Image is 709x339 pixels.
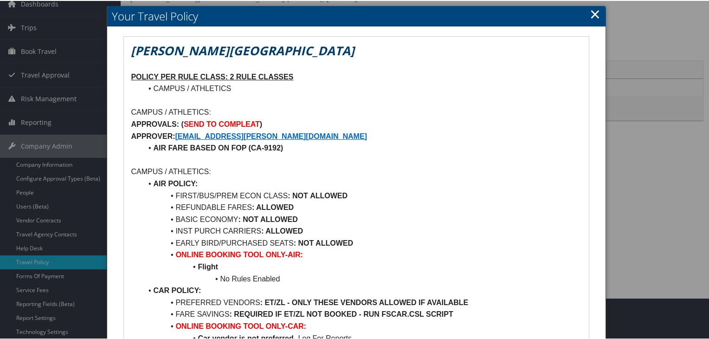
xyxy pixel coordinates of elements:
[153,143,283,151] strong: AIR FARE BASED ON FOP (CA-9192)
[131,165,581,177] p: CAMPUS / ATHLETICS:
[175,131,367,139] a: [EMAIL_ADDRESS][PERSON_NAME][DOMAIN_NAME]
[131,41,354,58] em: [PERSON_NAME][GEOGRAPHIC_DATA]
[590,4,600,22] a: Close
[131,72,293,80] u: POLICY PER RULE CLASS: 2 RULE CLASSES
[153,286,201,293] strong: CAR POLICY:
[181,119,184,127] strong: (
[261,226,303,234] strong: : ALLOWED
[142,82,581,94] li: CAMPUS / ATHLETICS
[260,298,263,306] strong: :
[142,189,581,201] li: FIRST/BUS/PREM ECON CLASS
[142,224,581,236] li: INST PURCH CARRIERS
[198,262,218,270] strong: Flight
[107,5,605,26] h2: Your Travel Policy
[142,213,581,225] li: BASIC ECONOMY
[142,296,581,308] li: PREFERRED VENDORS
[184,119,260,127] strong: SEND TO COMPLEAT
[310,191,348,199] strong: ALLOWED
[294,238,353,246] strong: : NOT ALLOWED
[264,298,468,306] strong: ET/ZL - ONLY THESE VENDORS ALLOWED IF AVAILABLE
[142,236,581,248] li: EARLY BIRD/PURCHASED SEATS
[142,307,581,319] li: FARE SAVINGS
[131,119,179,127] strong: APPROVALS:
[175,321,306,329] strong: ONLINE BOOKING TOOL ONLY-CAR:
[238,215,298,222] strong: : NOT ALLOWED
[153,179,198,187] strong: AIR POLICY:
[131,131,175,139] strong: APPROVER:
[131,105,581,117] p: CAMPUS / ATHLETICS:
[142,201,581,213] li: REFUNDABLE FARES
[230,309,453,317] strong: : REQUIRED IF ET/ZL NOT BOOKED - RUN FSCAR.CSL SCRIPT
[175,250,303,258] strong: ONLINE BOOKING TOOL ONLY-AIR:
[288,191,308,199] strong: : NOT
[260,119,262,127] strong: )
[252,202,294,210] strong: : ALLOWED
[142,272,581,284] li: No Rules Enabled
